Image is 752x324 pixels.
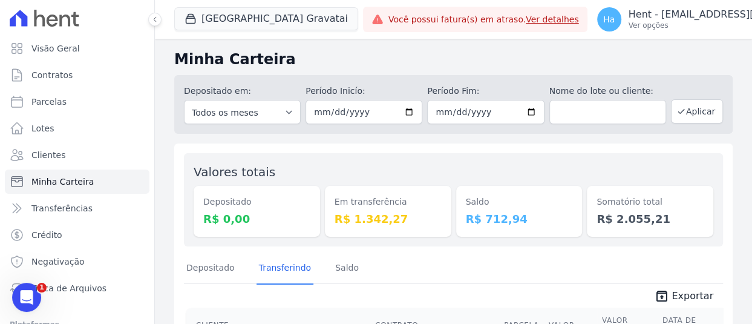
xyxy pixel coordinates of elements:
a: Clientes [5,143,149,167]
dt: Saldo [466,196,573,208]
a: Crédito [5,223,149,247]
a: Troca de Arquivos [5,276,149,300]
a: Contratos [5,63,149,87]
a: unarchive Exportar [645,289,723,306]
a: Lotes [5,116,149,141]
a: Negativação [5,250,149,274]
label: Valores totais [194,165,275,179]
label: Período Fim: [427,85,544,98]
label: Nome do lote ou cliente: [549,85,666,98]
a: Ver detalhes [526,15,579,24]
span: Ha [603,15,615,24]
span: Lotes [31,122,54,134]
dd: R$ 2.055,21 [597,211,704,227]
label: Depositado em: [184,86,251,96]
span: Transferências [31,202,93,214]
iframe: Intercom live chat [12,283,41,312]
a: Transferências [5,196,149,220]
button: [GEOGRAPHIC_DATA] Gravatai [174,7,358,30]
span: Exportar [672,289,713,303]
a: Visão Geral [5,36,149,61]
dd: R$ 0,00 [203,211,310,227]
span: Troca de Arquivos [31,282,106,294]
a: Depositado [184,253,237,285]
span: Crédito [31,229,62,241]
span: Contratos [31,69,73,81]
button: Aplicar [671,99,723,124]
span: Você possui fatura(s) em atraso. [388,13,579,26]
span: Clientes [31,149,65,161]
span: Parcelas [31,96,67,108]
dt: Depositado [203,196,310,208]
dd: R$ 712,94 [466,211,573,227]
a: Minha Carteira [5,170,149,194]
dt: Em transferência [335,196,442,208]
span: 1 [37,283,47,293]
a: Transferindo [257,253,314,285]
dt: Somatório total [597,196,704,208]
span: Negativação [31,256,85,268]
i: unarchive [655,289,669,303]
label: Período Inicío: [306,85,422,98]
span: Minha Carteira [31,176,94,188]
span: Visão Geral [31,42,80,55]
a: Parcelas [5,90,149,114]
dd: R$ 1.342,27 [335,211,442,227]
a: Saldo [333,253,361,285]
h2: Minha Carteira [174,48,733,70]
